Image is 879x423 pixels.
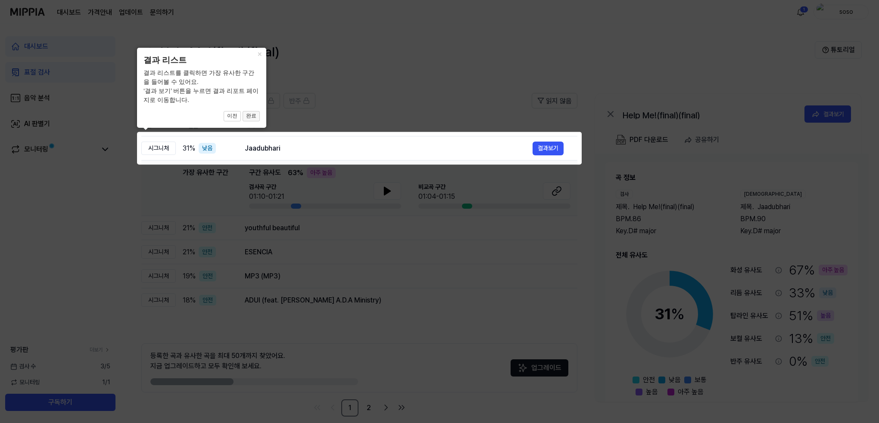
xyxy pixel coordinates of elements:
div: 결과 리스트를 클릭하면 가장 유사한 구간을 들어볼 수 있어요. ‘결과 보기’ 버튼을 누르면 결과 리포트 페이지로 이동합니다. [143,68,260,105]
button: 결과보기 [533,142,564,155]
button: 완료 [243,111,260,121]
div: Jaadubhari [245,143,533,154]
span: 31 % [183,143,195,154]
header: 결과 리스트 [143,54,260,67]
button: 이전 [224,111,241,121]
button: Close [252,48,266,60]
div: 시그니처 [141,142,176,155]
div: 낮음 [199,143,216,154]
